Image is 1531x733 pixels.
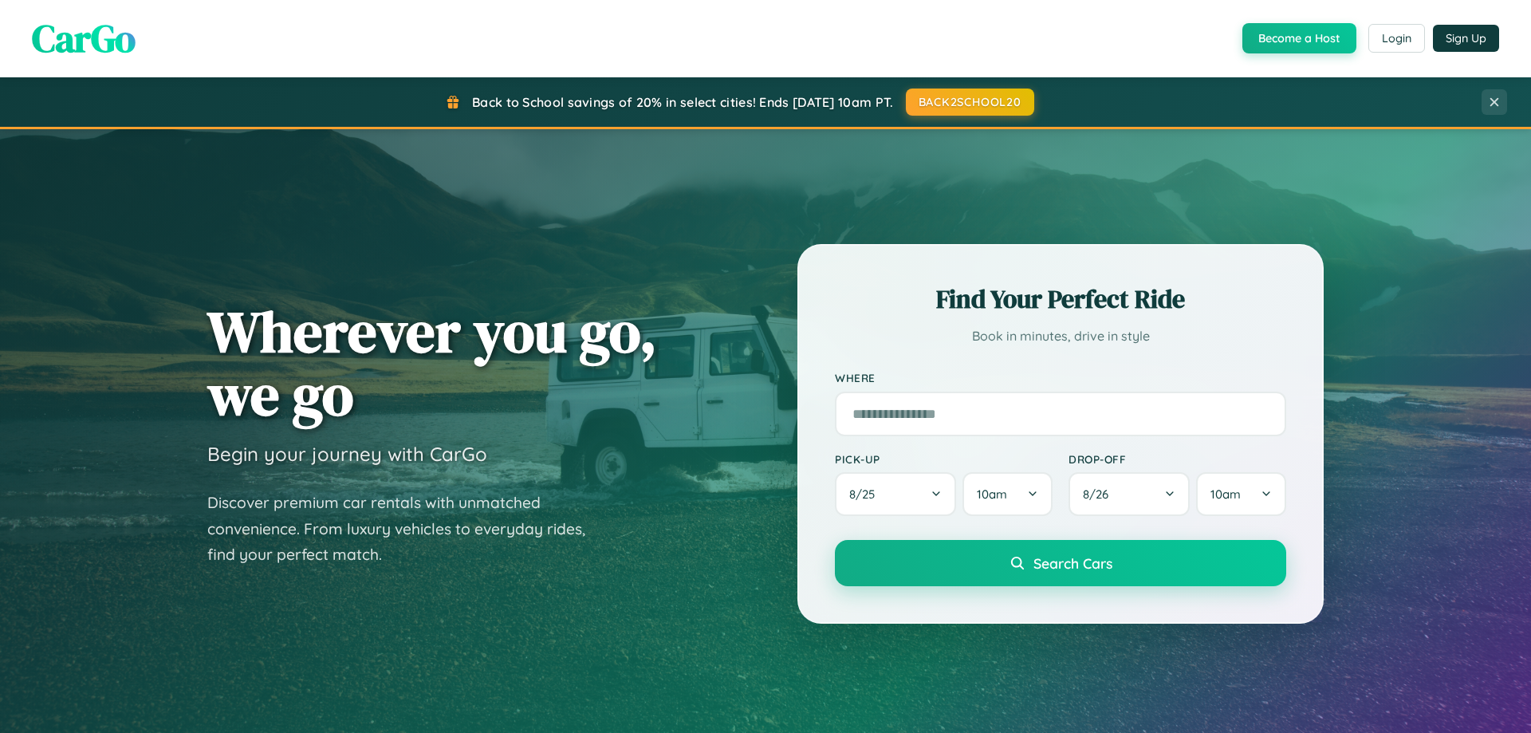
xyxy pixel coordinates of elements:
span: 8 / 25 [849,487,883,502]
span: 8 / 26 [1083,487,1116,502]
label: Drop-off [1069,452,1286,466]
span: Search Cars [1033,554,1112,572]
button: Sign Up [1433,25,1499,52]
button: 8/26 [1069,472,1190,516]
h1: Wherever you go, we go [207,300,657,426]
button: BACK2SCHOOL20 [906,89,1034,116]
span: 10am [1210,487,1241,502]
button: Become a Host [1242,23,1356,53]
p: Discover premium car rentals with unmatched convenience. From luxury vehicles to everyday rides, ... [207,490,606,568]
button: 8/25 [835,472,956,516]
span: CarGo [32,12,136,65]
button: Search Cars [835,540,1286,586]
span: Back to School savings of 20% in select cities! Ends [DATE] 10am PT. [472,94,893,110]
button: 10am [1196,472,1286,516]
h2: Find Your Perfect Ride [835,282,1286,317]
span: 10am [977,487,1007,502]
p: Book in minutes, drive in style [835,325,1286,348]
button: 10am [962,472,1053,516]
button: Login [1368,24,1425,53]
h3: Begin your journey with CarGo [207,442,487,466]
label: Pick-up [835,452,1053,466]
label: Where [835,372,1286,385]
